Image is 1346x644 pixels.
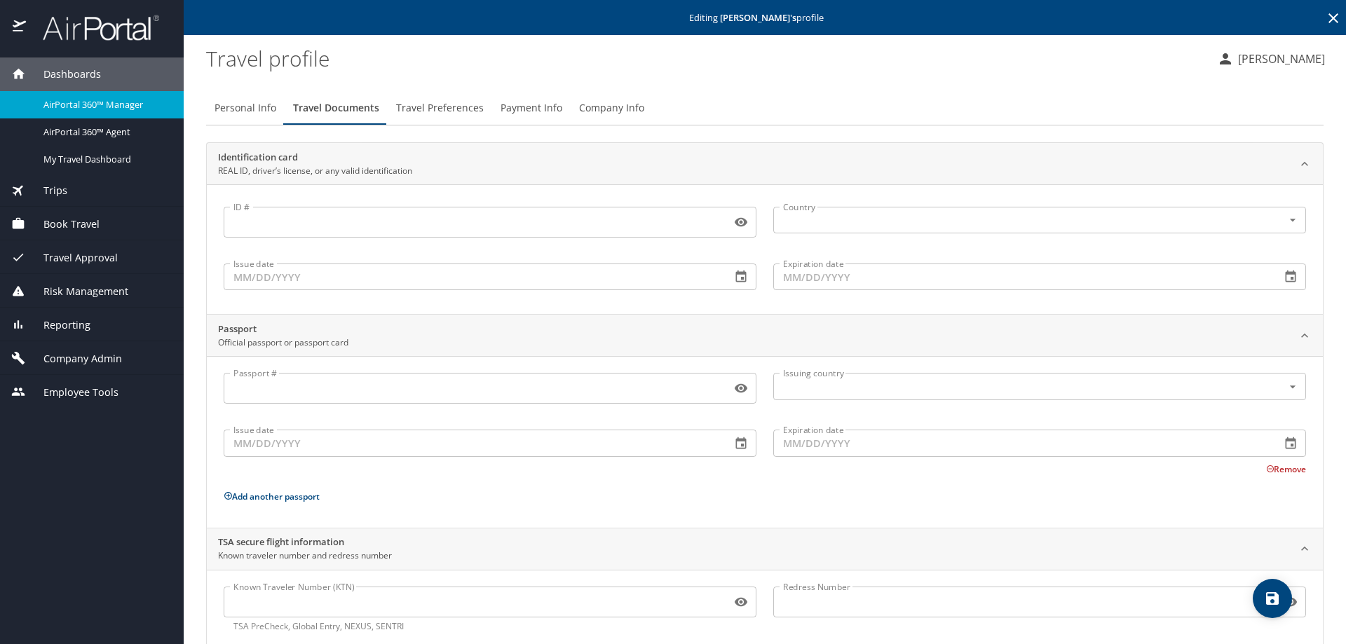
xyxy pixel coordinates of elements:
[218,322,348,336] h2: Passport
[43,125,167,139] span: AirPortal 360™ Agent
[26,385,118,400] span: Employee Tools
[207,356,1323,527] div: PassportOfficial passport or passport card
[26,284,128,299] span: Risk Management
[215,100,276,117] span: Personal Info
[579,100,644,117] span: Company Info
[218,336,348,349] p: Official passport or passport card
[26,67,101,82] span: Dashboards
[206,91,1324,125] div: Profile
[224,263,720,290] input: MM/DD/YYYY
[218,151,412,165] h2: Identification card
[13,14,27,41] img: icon-airportal.png
[773,263,1270,290] input: MM/DD/YYYY
[26,250,118,266] span: Travel Approval
[224,491,320,502] button: Add another passport
[207,528,1323,570] div: TSA secure flight informationKnown traveler number and redress number
[1266,463,1306,475] button: Remove
[1253,579,1292,618] button: save
[1284,212,1301,228] button: Open
[26,351,122,366] span: Company Admin
[1284,378,1301,395] button: Open
[218,535,392,549] h2: TSA secure flight information
[207,315,1323,357] div: PassportOfficial passport or passport card
[207,143,1323,185] div: Identification cardREAL ID, driver’s license, or any valid identification
[27,14,159,41] img: airportal-logo.png
[501,100,562,117] span: Payment Info
[293,100,379,117] span: Travel Documents
[26,317,90,333] span: Reporting
[233,620,747,633] p: TSA PreCheck, Global Entry, NEXUS, SENTRI
[1234,50,1325,67] p: [PERSON_NAME]
[207,184,1323,314] div: Identification cardREAL ID, driver’s license, or any valid identification
[1211,46,1331,71] button: [PERSON_NAME]
[26,183,67,198] span: Trips
[206,36,1206,80] h1: Travel profile
[396,100,484,117] span: Travel Preferences
[224,430,720,456] input: MM/DD/YYYY
[43,153,167,166] span: My Travel Dashboard
[218,165,412,177] p: REAL ID, driver’s license, or any valid identification
[218,549,392,562] p: Known traveler number and redress number
[188,13,1342,22] p: Editing profile
[26,217,100,232] span: Book Travel
[720,11,796,24] strong: [PERSON_NAME] 's
[773,430,1270,456] input: MM/DD/YYYY
[43,98,167,111] span: AirPortal 360™ Manager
